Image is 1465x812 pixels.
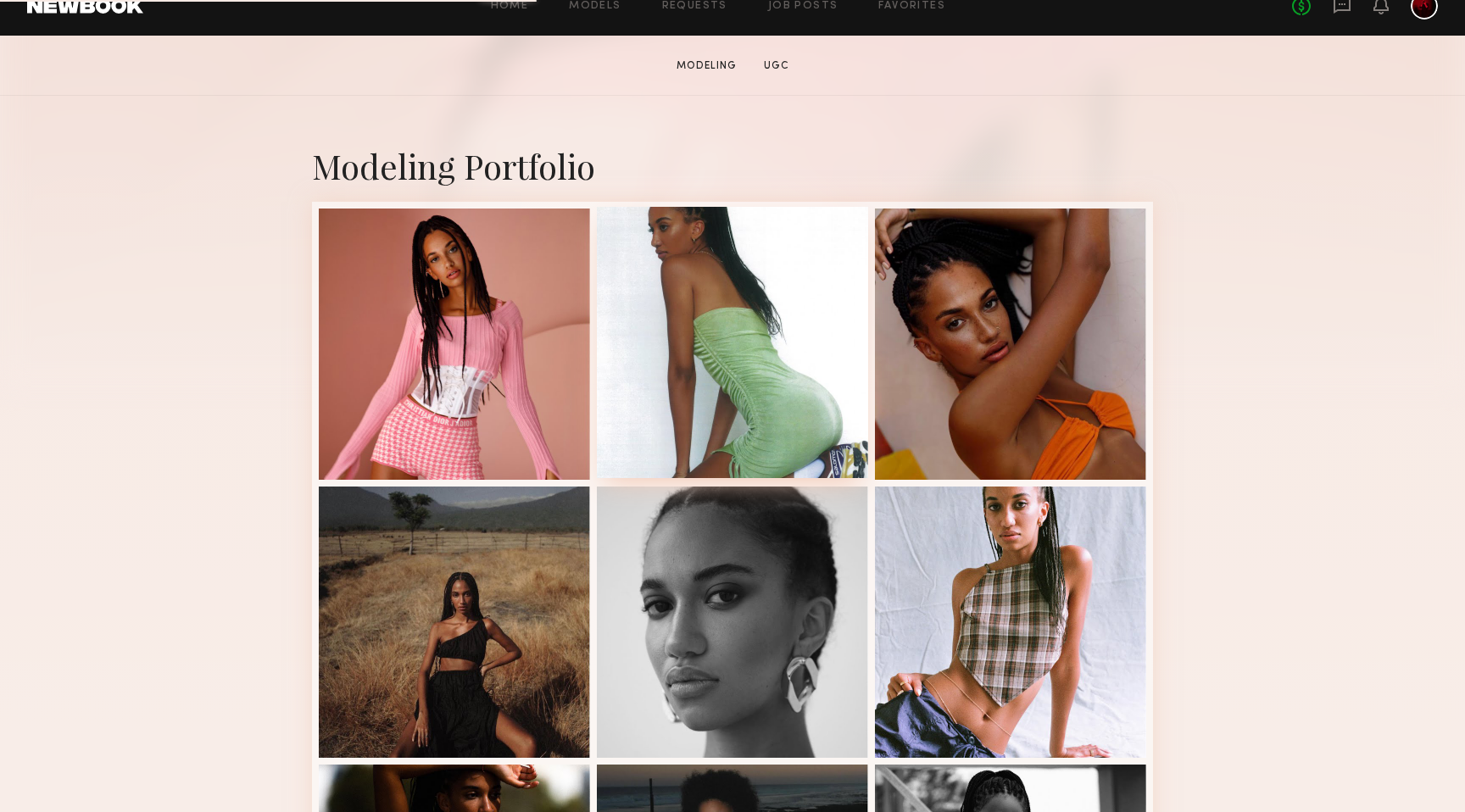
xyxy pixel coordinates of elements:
[312,143,1153,188] div: Modeling Portfolio
[662,1,727,12] a: Requests
[768,1,838,12] a: Job Posts
[757,58,796,74] a: UGC
[878,1,945,12] a: Favorites
[670,58,744,74] a: Modeling
[491,1,529,12] a: Home
[569,1,621,12] a: Models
